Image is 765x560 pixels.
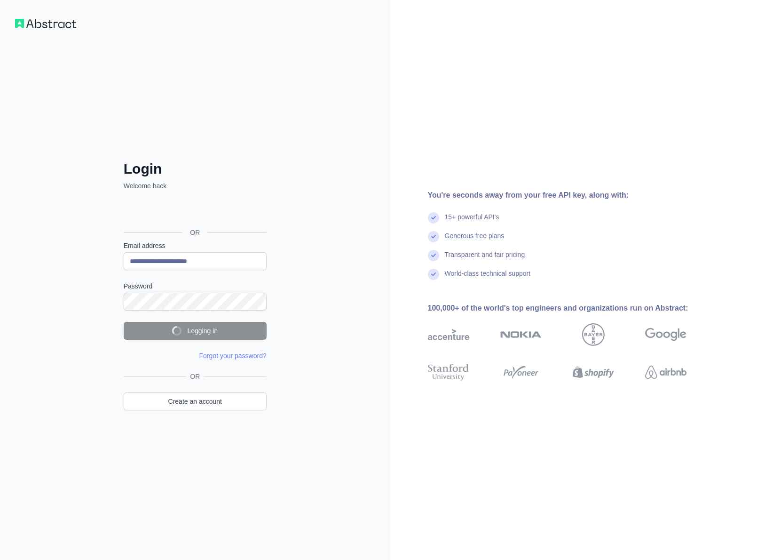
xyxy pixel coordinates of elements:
div: World-class technical support [445,269,531,288]
label: Password [124,281,267,291]
img: Workflow [15,19,76,28]
iframe: Sign in with Google Button [119,201,269,222]
img: check mark [428,269,439,280]
img: accenture [428,323,469,346]
h2: Login [124,160,267,177]
label: Email address [124,241,267,250]
p: Welcome back [124,181,267,191]
img: bayer [582,323,605,346]
span: OR [182,228,207,237]
button: Logging in [124,322,267,340]
a: Create an account [124,392,267,410]
img: check mark [428,212,439,224]
div: 15+ powerful API's [445,212,499,231]
span: OR [186,372,204,381]
div: Transparent and fair pricing [445,250,525,269]
div: Generous free plans [445,231,505,250]
div: You're seconds away from your free API key, along with: [428,190,717,201]
img: stanford university [428,362,469,383]
img: payoneer [500,362,542,383]
img: shopify [573,362,614,383]
img: check mark [428,231,439,242]
img: google [645,323,686,346]
img: check mark [428,250,439,261]
img: airbnb [645,362,686,383]
a: Forgot your password? [199,352,267,360]
div: 100,000+ of the world's top engineers and organizations run on Abstract: [428,303,717,314]
img: nokia [500,323,542,346]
